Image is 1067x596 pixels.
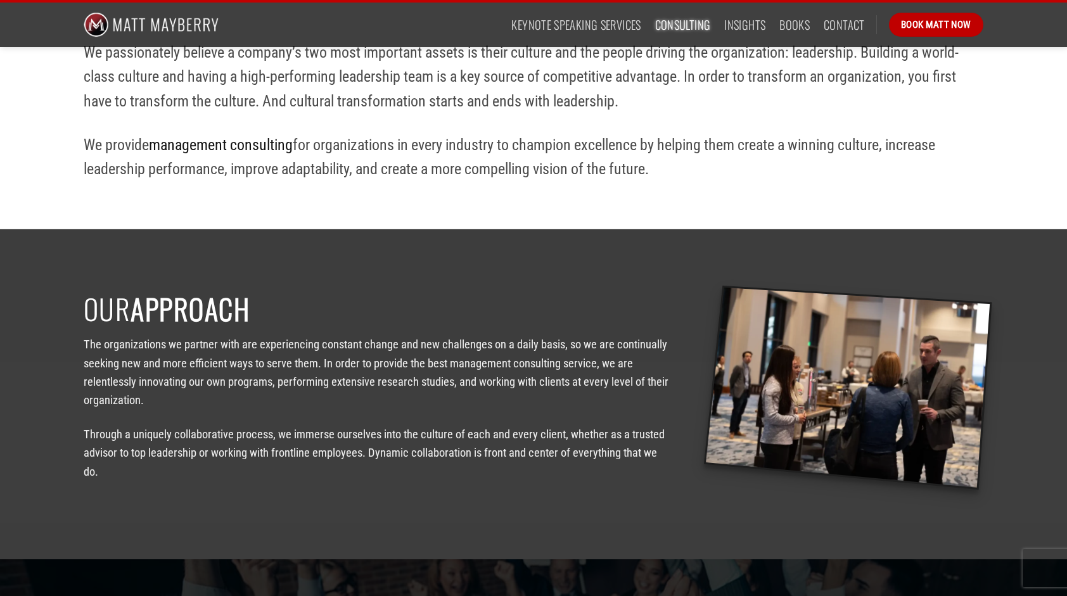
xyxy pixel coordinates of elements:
a: Keynote Speaking Services [511,13,641,36]
img: Matt Mayberry [84,3,219,47]
p: The organizations we partner with are experiencing constant change and new challenges on a daily ... [84,335,671,410]
span: Our [84,288,250,329]
img: Management Consulting [704,286,992,490]
a: Insights [724,13,765,36]
span: Book Matt Now [901,17,971,32]
a: management consulting [149,136,293,154]
a: Books [779,13,810,36]
a: Book Matt Now [889,13,983,37]
a: Consulting [655,13,711,36]
p: We provide for organizations in every industry to champion excellence by helping them create a wi... [84,133,983,182]
p: Through a uniquely collaborative process, we immerse ourselves into the culture of each and every... [84,425,671,481]
p: We passionately believe a company’s two most important assets is their culture and the people dri... [84,41,983,113]
a: Contact [824,13,865,36]
strong: Approach [131,288,250,329]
